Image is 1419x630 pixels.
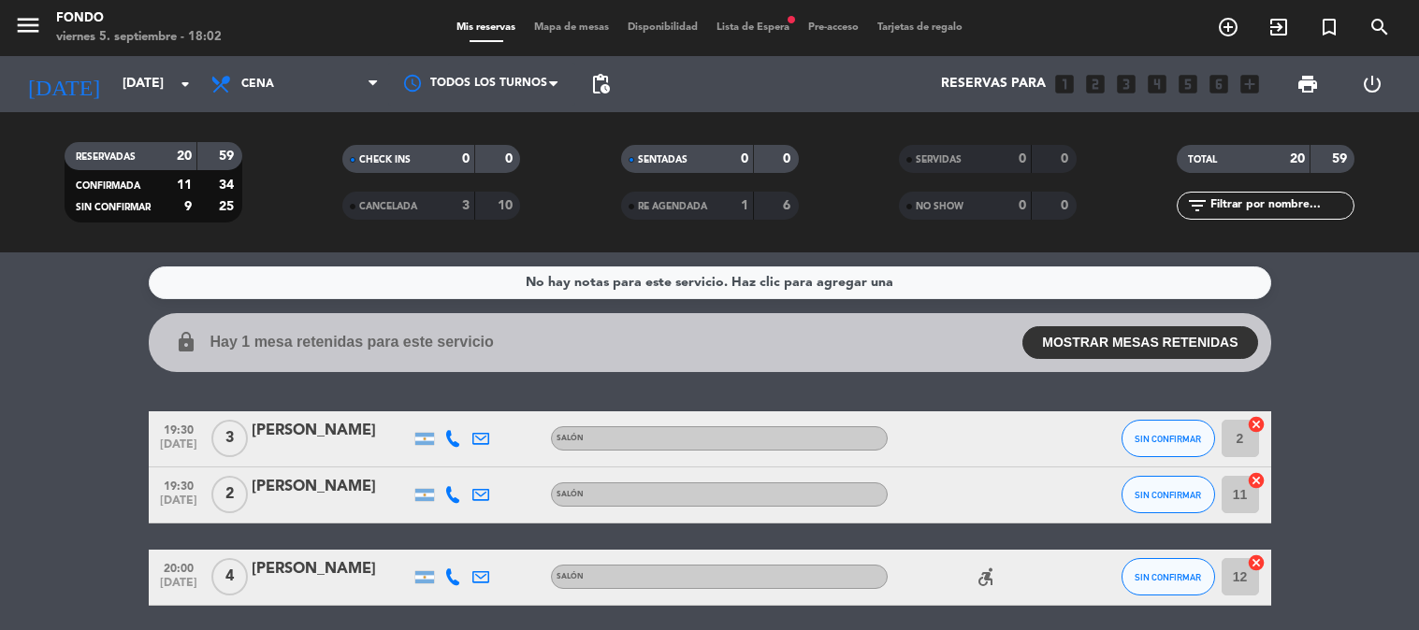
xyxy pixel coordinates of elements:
strong: 0 [1061,199,1072,212]
span: SIN CONFIRMAR [76,203,151,212]
span: 3 [211,420,248,457]
span: CONFIRMADA [76,181,140,191]
i: looks_4 [1145,72,1169,96]
span: RE AGENDADA [638,202,707,211]
span: RESERVADAS [76,152,136,162]
div: LOG OUT [1340,56,1405,112]
span: 4 [211,558,248,595]
i: search [1368,16,1391,38]
strong: 59 [1332,152,1351,165]
i: looks_two [1083,72,1108,96]
span: SALÓN [557,435,584,442]
span: CHECK INS [359,155,411,165]
i: power_settings_new [1361,73,1383,95]
i: lock [175,331,197,353]
i: cancel [1247,553,1266,572]
span: [DATE] [155,494,202,516]
button: menu [14,11,42,46]
strong: 34 [219,179,238,192]
span: SALÓN [557,573,584,580]
span: Hay 1 mesa retenidas para este servicio [210,330,494,354]
span: Pre-acceso [799,22,868,33]
strong: 0 [1019,152,1026,165]
span: [DATE] [155,577,202,598]
i: [DATE] [14,64,113,105]
strong: 6 [783,199,794,212]
span: Cena [241,78,274,91]
div: Fondo [56,9,222,28]
span: [DATE] [155,438,202,460]
div: viernes 5. septiembre - 18:02 [56,28,222,47]
span: print [1296,73,1319,95]
strong: 0 [505,152,516,165]
i: cancel [1247,471,1266,490]
span: 2 [211,476,248,513]
input: Filtrar por nombre... [1209,195,1354,216]
strong: 1 [741,199,748,212]
span: Disponibilidad [618,22,707,33]
span: 19:30 [155,474,202,495]
i: add_circle_outline [1217,16,1239,38]
div: [PERSON_NAME] [252,419,411,443]
button: SIN CONFIRMAR [1122,476,1215,513]
span: Tarjetas de regalo [868,22,972,33]
div: [PERSON_NAME] [252,557,411,581]
i: menu [14,11,42,39]
strong: 11 [177,179,192,192]
strong: 25 [219,200,238,213]
i: add_box [1238,72,1262,96]
button: SIN CONFIRMAR [1122,420,1215,457]
i: accessible_forward [975,566,997,588]
span: SIN CONFIRMAR [1135,490,1201,500]
strong: 0 [741,152,748,165]
span: NO SHOW [916,202,963,211]
button: MOSTRAR MESAS RETENIDAS [1022,326,1257,359]
span: Reservas para [941,77,1046,92]
div: No hay notas para este servicio. Haz clic para agregar una [526,272,893,294]
span: fiber_manual_record [786,14,797,25]
i: looks_6 [1207,72,1231,96]
i: looks_5 [1176,72,1200,96]
i: cancel [1247,415,1266,434]
strong: 59 [219,150,238,163]
span: 19:30 [155,418,202,439]
span: SIN CONFIRMAR [1135,434,1201,444]
span: SERVIDAS [916,155,962,165]
span: CANCELADA [359,202,417,211]
i: looks_one [1052,72,1077,96]
button: SIN CONFIRMAR [1122,558,1215,595]
span: 20:00 [155,556,202,578]
span: Lista de Espera [707,22,799,33]
i: turned_in_not [1318,16,1340,38]
span: TOTAL [1188,155,1217,165]
strong: 10 [498,199,516,212]
div: [PERSON_NAME] [252,475,411,499]
strong: 9 [184,200,192,213]
span: SIN CONFIRMAR [1135,572,1201,582]
strong: 0 [783,152,794,165]
span: Mapa de mesas [525,22,618,33]
i: arrow_drop_down [174,73,196,95]
strong: 0 [1019,199,1026,212]
strong: 20 [177,150,192,163]
i: exit_to_app [1267,16,1290,38]
strong: 3 [462,199,470,212]
strong: 0 [462,152,470,165]
span: pending_actions [589,73,612,95]
strong: 20 [1290,152,1305,165]
i: looks_3 [1114,72,1138,96]
span: SALÓN [557,491,584,498]
span: SENTADAS [638,155,688,165]
strong: 0 [1061,152,1072,165]
span: Mis reservas [447,22,525,33]
i: filter_list [1186,194,1209,217]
